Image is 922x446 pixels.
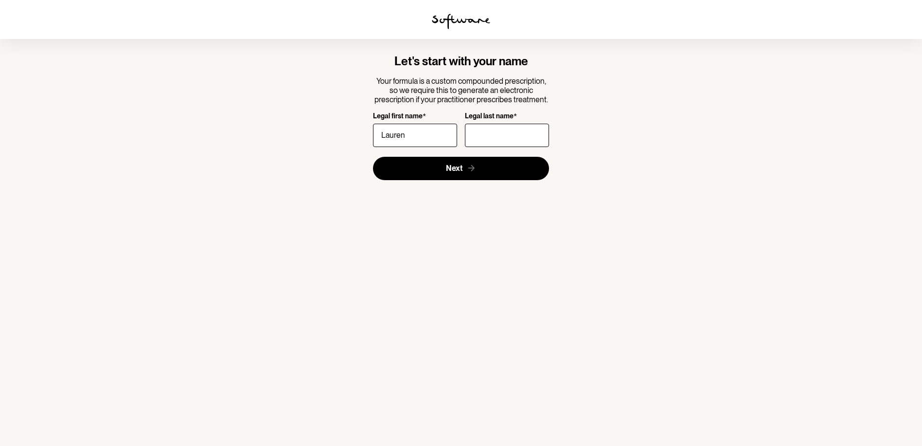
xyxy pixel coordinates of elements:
img: software logo [432,14,490,29]
span: Next [446,164,462,173]
button: Next [373,157,550,180]
p: Legal last name [465,112,514,121]
p: Your formula is a custom compounded prescription, so we require this to generate an electronic pr... [373,76,550,105]
p: Legal first name [373,112,423,121]
h4: Let's start with your name [373,55,550,69]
